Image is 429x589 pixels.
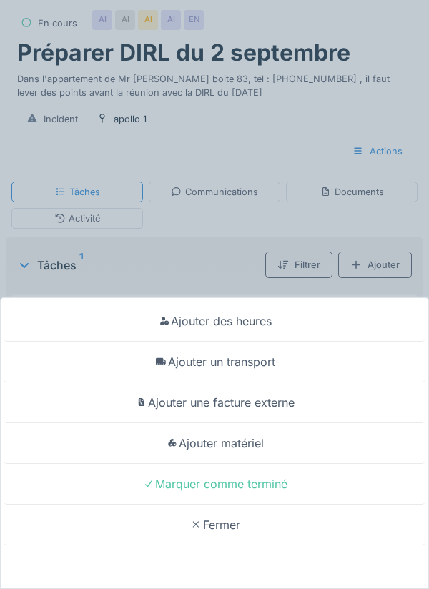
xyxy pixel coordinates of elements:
div: Ajouter un transport [4,342,425,382]
div: Fermer [4,505,425,545]
div: Ajouter une facture externe [4,382,425,423]
div: Ajouter des heures [4,301,425,342]
div: Marquer comme terminé [4,464,425,505]
div: Ajouter matériel [4,423,425,464]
